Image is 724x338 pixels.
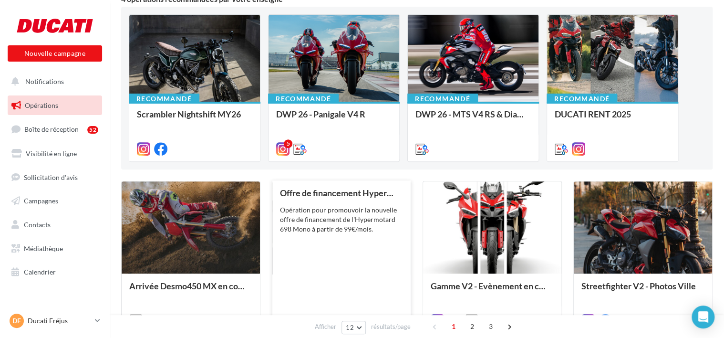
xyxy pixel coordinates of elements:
span: Sollicitation d'avis [24,173,78,181]
span: Afficher [315,322,336,331]
span: Campagnes [24,197,58,205]
span: Boîte de réception [24,125,79,133]
div: Scrambler Nightshift MY26 [137,109,252,128]
a: Opérations [6,95,104,116]
span: Visibilité en ligne [26,149,77,158]
a: Contacts [6,215,104,235]
a: Sollicitation d'avis [6,168,104,188]
a: DF Ducati Fréjus [8,312,102,330]
a: Boîte de réception52 [6,119,104,139]
span: 1 [446,319,461,334]
a: Visibilité en ligne [6,144,104,164]
a: Calendrier [6,262,104,282]
div: Gamme V2 - Evènement en concession [431,281,554,300]
span: résultats/page [371,322,411,331]
span: Médiathèque [24,244,63,253]
span: Calendrier [24,268,56,276]
a: Médiathèque [6,239,104,259]
div: Opération pour promouvoir la nouvelle offre de financement de l'Hypermotard 698 Mono à partir de ... [280,205,403,234]
div: Open Intercom Messenger [692,306,714,328]
div: 5 [284,139,292,148]
span: 12 [346,324,354,331]
span: 3 [483,319,498,334]
div: Recommandé [547,94,617,104]
div: Arrivée Desmo450 MX en concession [129,281,252,300]
div: DUCATI RENT 2025 [555,109,670,128]
span: Opérations [25,101,58,109]
button: Nouvelle campagne [8,45,102,62]
div: Recommandé [407,94,478,104]
p: Ducati Fréjus [28,316,91,326]
span: DF [12,316,21,326]
div: Recommandé [268,94,339,104]
span: Notifications [25,77,64,85]
div: Offre de financement Hypermotard 698 Mono [280,188,403,198]
div: 52 [87,126,98,134]
a: Campagnes [6,191,104,211]
button: Notifications [6,72,100,92]
div: Streetfighter V2 - Photos Ville [581,281,704,300]
span: 2 [465,319,480,334]
button: 12 [341,321,366,334]
span: Contacts [24,221,51,229]
div: Recommandé [129,94,199,104]
div: DWP 26 - MTS V4 RS & Diavel V4 RS [415,109,531,128]
div: DWP 26 - Panigale V4 R [276,109,392,128]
